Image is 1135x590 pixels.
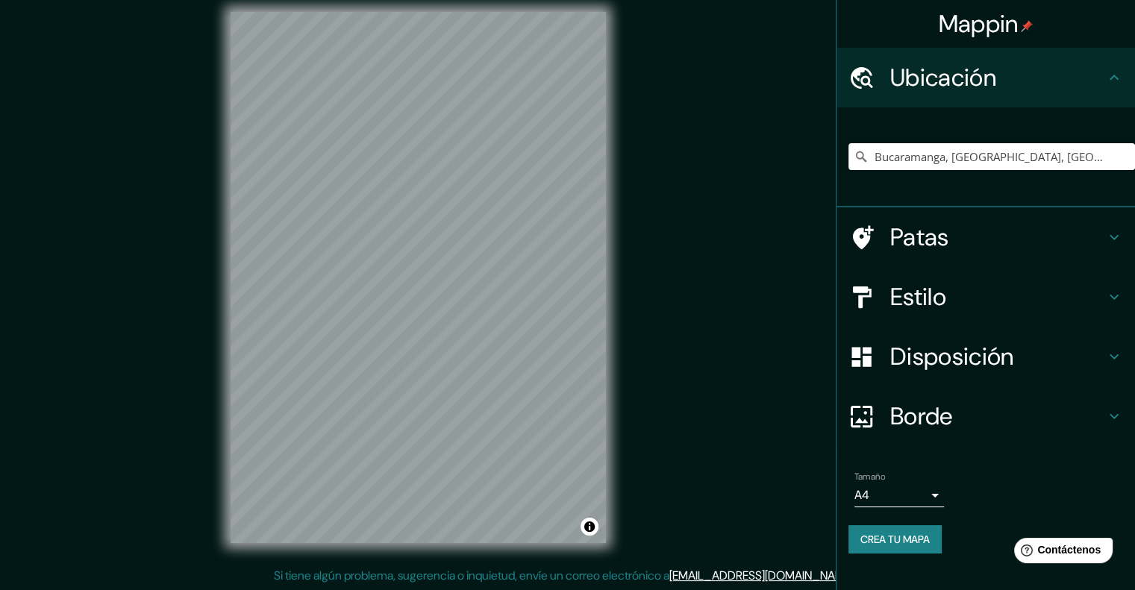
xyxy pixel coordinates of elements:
[837,48,1135,107] div: Ubicación
[890,281,946,313] font: Estilo
[837,267,1135,327] div: Estilo
[1021,20,1033,32] img: pin-icon.png
[837,327,1135,386] div: Disposición
[890,62,996,93] font: Ubicación
[837,207,1135,267] div: Patas
[890,341,1013,372] font: Disposición
[848,525,942,553] button: Crea tu mapa
[1002,532,1119,574] iframe: Lanzador de widgets de ayuda
[939,8,1019,40] font: Mappin
[669,568,854,583] a: [EMAIL_ADDRESS][DOMAIN_NAME]
[854,471,885,483] font: Tamaño
[860,533,930,546] font: Crea tu mapa
[854,483,944,507] div: A4
[837,386,1135,446] div: Borde
[890,401,953,432] font: Borde
[231,12,606,543] canvas: Mapa
[581,518,598,536] button: Activar o desactivar atribución
[854,487,869,503] font: A4
[848,143,1135,170] input: Elige tu ciudad o zona
[890,222,949,253] font: Patas
[274,568,669,583] font: Si tiene algún problema, sugerencia o inquietud, envíe un correo electrónico a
